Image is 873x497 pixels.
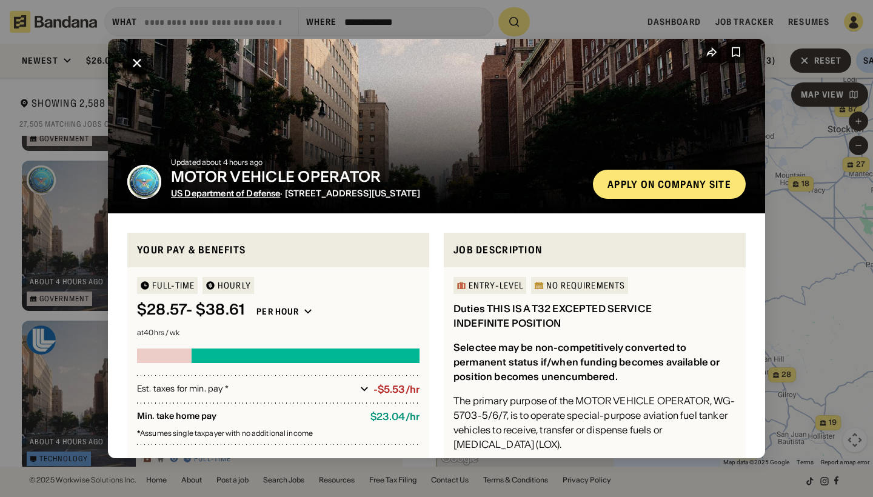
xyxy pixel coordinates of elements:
[469,281,523,290] div: Entry-Level
[127,165,161,199] img: US Department of Defense logo
[152,281,195,290] div: Full-time
[171,168,583,186] div: MOTOR VEHICLE OPERATOR
[370,411,420,422] div: $ 23.04 / hr
[453,393,736,452] div: The primary purpose of the MOTOR VEHICLE OPERATOR, WG-5703-5/6/7, is to operate special-purpose a...
[137,383,355,395] div: Est. taxes for min. pay *
[137,242,420,258] div: Your pay & benefits
[453,341,720,382] div: Selectee may be non-competitively converted to permanent status if/when funding becomes available...
[137,411,361,422] div: Min. take home pay
[453,242,736,258] div: Job Description
[137,301,244,319] div: $ 28.57 - $38.61
[171,188,280,199] span: US Department of Defense
[137,430,420,437] div: Assumes single taxpayer with no additional income
[171,159,583,166] div: Updated about 4 hours ago
[453,302,652,329] div: THIS IS A T32 EXCEPTED SERVICE INDEFINITE POSITION
[373,384,420,395] div: -$5.53/hr
[546,281,625,290] div: No Requirements
[137,329,420,336] div: at 40 hrs / wk
[256,306,299,317] div: Per hour
[607,179,731,189] div: Apply on company site
[171,188,583,199] div: · [STREET_ADDRESS][US_STATE]
[218,281,251,290] div: HOURLY
[453,302,485,315] div: Duties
